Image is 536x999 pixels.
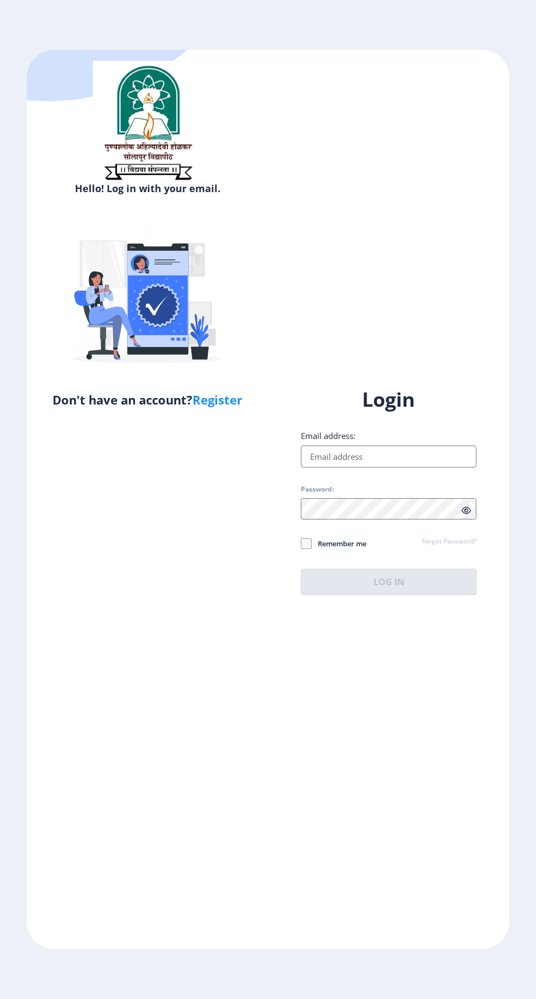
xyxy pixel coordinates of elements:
h1: Login [301,386,476,413]
h5: Don't have an account? [35,391,260,408]
label: Email address: [301,430,356,441]
img: Verified-rafiki.svg [52,199,243,391]
button: Log In [301,569,476,595]
img: sulogo.png [93,61,202,184]
a: Register [193,391,242,408]
span: Remember me [312,537,366,550]
label: Password: [301,485,334,494]
a: Forgot Password? [422,537,476,547]
input: Email address [301,446,476,467]
h6: Hello! Log in with your email. [35,182,260,195]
